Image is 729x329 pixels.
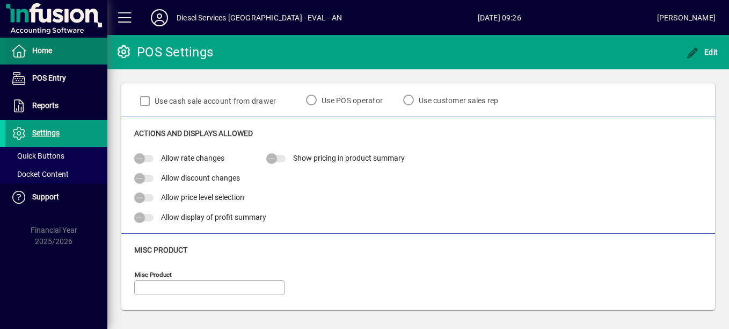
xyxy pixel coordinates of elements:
span: Allow display of profit summary [161,213,266,221]
a: POS Entry [5,65,107,92]
div: Diesel Services [GEOGRAPHIC_DATA] - EVAL - AN [177,9,342,26]
a: Support [5,184,107,211]
span: Support [32,192,59,201]
span: Allow rate changes [161,154,224,162]
span: Reports [32,101,59,110]
span: Edit [686,48,718,56]
span: Docket Content [11,170,69,178]
span: Misc Product [134,246,187,254]
a: Reports [5,92,107,119]
span: Home [32,46,52,55]
mat-label: Misc Product [135,271,172,278]
button: Profile [142,8,177,27]
div: POS Settings [115,44,213,61]
span: Show pricing in product summary [293,154,405,162]
span: Quick Buttons [11,152,64,160]
a: Docket Content [5,165,107,183]
span: Allow price level selection [161,193,244,202]
span: [DATE] 09:26 [342,9,657,26]
span: Settings [32,128,60,137]
span: Actions and Displays Allowed [134,129,253,138]
span: POS Entry [32,74,66,82]
div: [PERSON_NAME] [657,9,716,26]
span: Allow discount changes [161,174,240,182]
a: Quick Buttons [5,147,107,165]
a: Home [5,38,107,65]
button: Edit [683,42,721,62]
